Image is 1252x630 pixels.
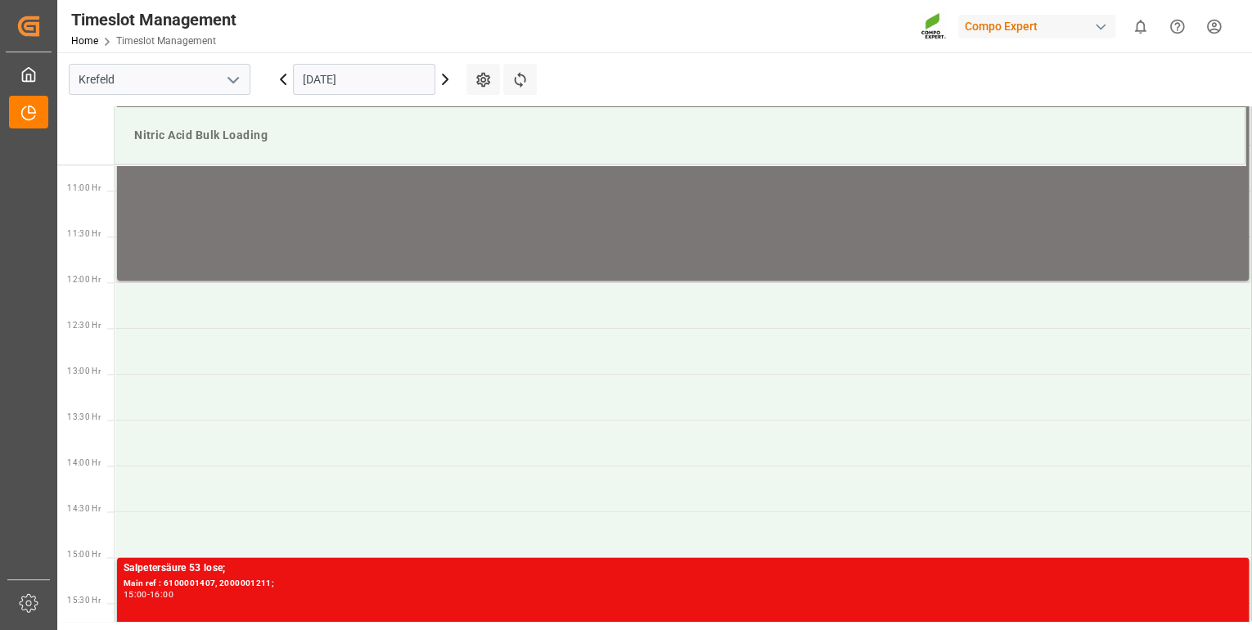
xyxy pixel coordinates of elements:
[67,412,101,421] span: 13:30 Hr
[958,15,1115,38] div: Compo Expert
[124,577,1242,591] div: Main ref : 6100001407, 2000001211;
[147,591,150,598] div: -
[67,458,101,467] span: 14:00 Hr
[124,560,1242,577] div: Salpetersäure 53 lose;
[67,229,101,238] span: 11:30 Hr
[1122,8,1159,45] button: show 0 new notifications
[67,321,101,330] span: 12:30 Hr
[1159,8,1196,45] button: Help Center
[150,591,173,598] div: 16:00
[67,275,101,284] span: 12:00 Hr
[71,35,98,47] a: Home
[69,64,250,95] input: Type to search/select
[67,596,101,605] span: 15:30 Hr
[67,550,101,559] span: 15:00 Hr
[67,367,101,376] span: 13:00 Hr
[128,120,1232,151] div: Nitric Acid Bulk Loading
[67,183,101,192] span: 11:00 Hr
[958,11,1122,42] button: Compo Expert
[71,7,236,32] div: Timeslot Management
[67,504,101,513] span: 14:30 Hr
[220,67,245,92] button: open menu
[293,64,435,95] input: DD.MM.YYYY
[124,591,147,598] div: 15:00
[921,12,947,41] img: Screenshot%202023-09-29%20at%2010.02.21.png_1712312052.png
